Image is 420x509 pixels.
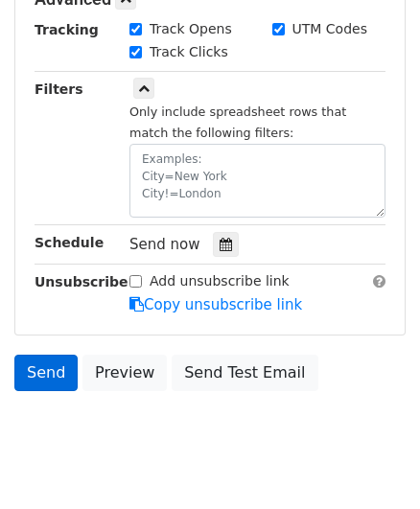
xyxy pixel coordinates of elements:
strong: Schedule [35,235,104,250]
iframe: Chat Widget [324,417,420,509]
strong: Filters [35,81,83,97]
strong: Unsubscribe [35,274,128,289]
div: Widget de chat [324,417,420,509]
label: Track Opens [150,19,232,39]
a: Preview [82,355,167,391]
label: UTM Codes [292,19,367,39]
a: Send Test Email [172,355,317,391]
strong: Tracking [35,22,99,37]
label: Add unsubscribe link [150,271,290,291]
a: Send [14,355,78,391]
small: Only include spreadsheet rows that match the following filters: [129,104,346,141]
a: Copy unsubscribe link [129,296,302,313]
span: Send now [129,236,200,253]
label: Track Clicks [150,42,228,62]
